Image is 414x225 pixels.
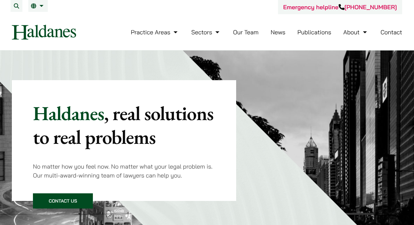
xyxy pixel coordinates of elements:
a: Sectors [191,28,221,36]
mark: , real solutions to real problems [33,100,213,150]
a: Contact Us [33,193,93,209]
a: Publications [297,28,331,36]
a: About [343,28,368,36]
img: Logo of Haldanes [12,25,76,40]
a: Contact [380,28,402,36]
a: Our Team [233,28,259,36]
a: EN [31,3,45,9]
p: No matter how you feel now. No matter what your legal problem is. Our multi-award-winning team of... [33,162,215,180]
a: Emergency helpline[PHONE_NUMBER] [283,3,397,11]
a: Practice Areas [131,28,179,36]
p: Haldanes [33,101,215,149]
a: News [271,28,286,36]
